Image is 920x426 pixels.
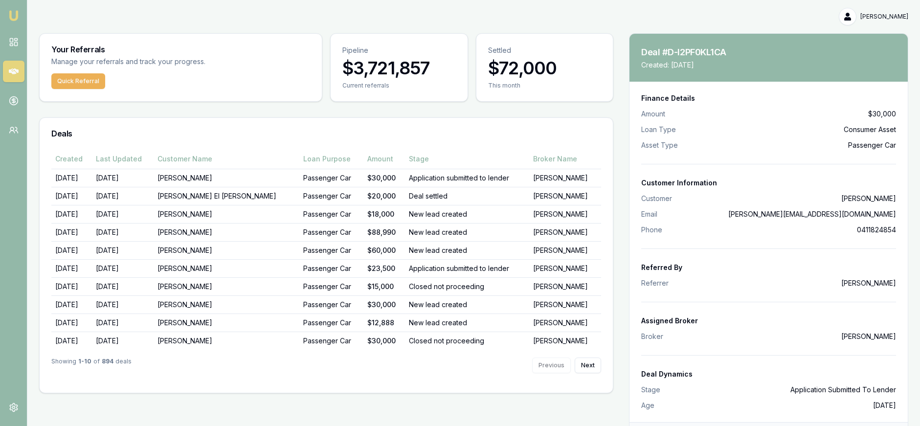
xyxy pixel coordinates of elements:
[367,282,401,291] div: $15,000
[405,259,529,277] td: Application submitted to lender
[405,314,529,332] td: New lead created
[641,278,669,288] dt: Referrer
[860,13,908,21] span: [PERSON_NAME]
[51,223,92,241] td: [DATE]
[154,277,299,295] td: [PERSON_NAME]
[51,358,132,373] div: Showing of deals
[303,154,359,164] div: Loan Purpose
[405,332,529,350] td: Closed not proceeding
[641,45,742,59] h3: Deal #D-I2PF0KL1CA
[367,336,401,346] div: $30,000
[488,58,602,78] h3: $72,000
[533,154,597,164] div: Broker Name
[92,187,154,205] td: [DATE]
[873,401,896,410] dd: [DATE]
[529,169,601,187] td: [PERSON_NAME]
[529,205,601,223] td: [PERSON_NAME]
[529,223,601,241] td: [PERSON_NAME]
[154,205,299,223] td: [PERSON_NAME]
[641,194,672,203] dt: Customer
[299,259,363,277] td: Passenger Car
[405,223,529,241] td: New lead created
[641,125,676,135] span: Loan Type
[51,187,92,205] td: [DATE]
[841,332,896,341] dd: [PERSON_NAME]
[154,259,299,277] td: [PERSON_NAME]
[154,314,299,332] td: [PERSON_NAME]
[299,187,363,205] td: Passenger Car
[51,295,92,314] td: [DATE]
[55,154,88,164] div: Created
[641,225,662,235] dt: Phone
[342,58,456,78] h3: $3,721,857
[641,60,742,70] p: Created: [DATE]
[367,154,401,164] div: Amount
[299,314,363,332] td: Passenger Car
[92,205,154,223] td: [DATE]
[641,178,896,188] div: Customer Information
[728,210,896,218] a: [PERSON_NAME][EMAIL_ADDRESS][DOMAIN_NAME]
[154,187,299,205] td: [PERSON_NAME] El [PERSON_NAME]
[342,82,456,90] div: Current referrals
[51,56,302,67] p: Manage your referrals and track your progress.
[790,385,896,395] dd: Application Submitted To Lender
[299,169,363,187] td: Passenger Car
[529,241,601,259] td: [PERSON_NAME]
[405,205,529,223] td: New lead created
[51,73,105,89] button: Quick Referral
[154,241,299,259] td: [PERSON_NAME]
[841,194,896,203] dd: [PERSON_NAME]
[367,264,401,273] div: $23,500
[868,109,896,119] span: $30,000
[367,191,401,201] div: $20,000
[641,263,896,272] div: Referred By
[841,278,896,288] dd: [PERSON_NAME]
[154,169,299,187] td: [PERSON_NAME]
[51,45,310,53] h3: Your Referrals
[529,314,601,332] td: [PERSON_NAME]
[51,205,92,223] td: [DATE]
[405,241,529,259] td: New lead created
[405,187,529,205] td: Deal settled
[92,241,154,259] td: [DATE]
[102,358,113,373] strong: 894
[405,295,529,314] td: New lead created
[299,277,363,295] td: Passenger Car
[529,277,601,295] td: [PERSON_NAME]
[154,295,299,314] td: [PERSON_NAME]
[641,140,678,150] span: Asset Type
[575,358,601,373] button: Next
[51,314,92,332] td: [DATE]
[51,277,92,295] td: [DATE]
[848,140,896,150] span: Passenger Car
[367,173,401,183] div: $30,000
[641,109,665,119] span: Amount
[844,125,896,135] span: Consumer Asset
[78,358,91,373] strong: 1 - 10
[92,314,154,332] td: [DATE]
[641,369,896,379] div: Deal Dynamics
[409,154,525,164] div: Stage
[529,259,601,277] td: [PERSON_NAME]
[405,277,529,295] td: Closed not proceeding
[299,332,363,350] td: Passenger Car
[157,154,295,164] div: Customer Name
[8,10,20,22] img: emu-icon-u.png
[342,45,456,55] p: Pipeline
[299,205,363,223] td: Passenger Car
[51,259,92,277] td: [DATE]
[51,169,92,187] td: [DATE]
[641,401,654,410] dt: Age
[488,82,602,90] div: This month
[92,169,154,187] td: [DATE]
[367,318,401,328] div: $12,888
[92,332,154,350] td: [DATE]
[154,332,299,350] td: [PERSON_NAME]
[641,209,657,219] dt: Email
[529,187,601,205] td: [PERSON_NAME]
[529,332,601,350] td: [PERSON_NAME]
[51,332,92,350] td: [DATE]
[641,385,660,395] dt: Stage
[641,332,663,341] dt: Broker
